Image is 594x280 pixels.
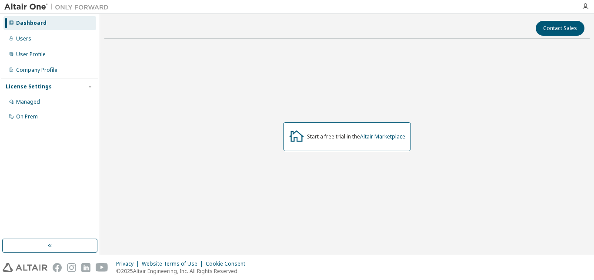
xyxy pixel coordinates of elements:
[116,267,250,275] p: © 2025 Altair Engineering, Inc. All Rights Reserved.
[307,133,405,140] div: Start a free trial in the
[67,263,76,272] img: instagram.svg
[536,21,584,36] button: Contact Sales
[16,51,46,58] div: User Profile
[206,260,250,267] div: Cookie Consent
[16,35,31,42] div: Users
[81,263,90,272] img: linkedin.svg
[4,3,113,11] img: Altair One
[53,263,62,272] img: facebook.svg
[16,67,57,74] div: Company Profile
[116,260,142,267] div: Privacy
[16,113,38,120] div: On Prem
[3,263,47,272] img: altair_logo.svg
[96,263,108,272] img: youtube.svg
[360,133,405,140] a: Altair Marketplace
[6,83,52,90] div: License Settings
[16,20,47,27] div: Dashboard
[16,98,40,105] div: Managed
[142,260,206,267] div: Website Terms of Use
